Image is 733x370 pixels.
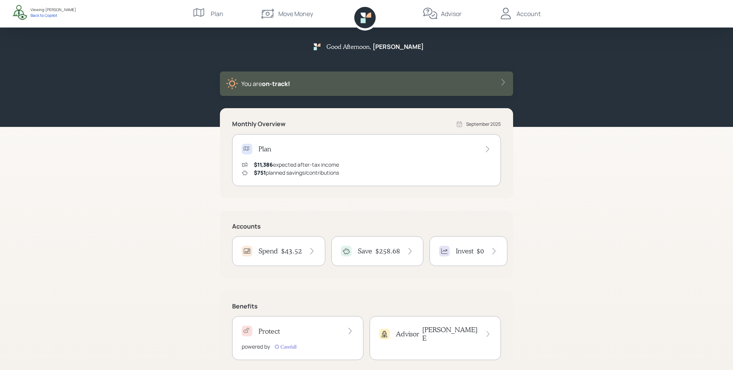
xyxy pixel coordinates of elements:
[396,330,419,338] h4: Advisor
[254,169,339,177] div: planned savings/contributions
[517,9,541,18] div: Account
[258,247,278,255] h4: Spend
[281,247,302,255] h4: $43.52
[258,327,280,336] h4: Protect
[466,121,501,128] div: September 2025
[456,247,473,255] h4: Invest
[232,223,501,230] h5: Accounts
[262,80,290,88] span: on‑track!
[242,342,270,351] div: powered by
[278,9,313,18] div: Move Money
[254,161,273,168] span: $11,386
[254,161,339,169] div: expected after-tax income
[373,43,424,50] h5: [PERSON_NAME]
[273,343,297,351] img: carefull-M2HCGCDH.digested.png
[358,247,372,255] h4: Save
[254,169,266,176] span: $751
[241,79,290,88] div: You are
[422,326,478,342] h4: [PERSON_NAME] E
[31,13,76,18] div: Back to Copilot
[476,247,484,255] h4: $0
[326,43,371,50] h5: Good Afternoon ,
[232,303,501,310] h5: Benefits
[441,9,462,18] div: Advisor
[375,247,400,255] h4: $258.68
[232,120,286,128] h5: Monthly Overview
[258,145,271,153] h4: Plan
[31,7,76,13] div: Viewing: [PERSON_NAME]
[226,78,238,90] img: sunny-XHVQM73Q.digested.png
[211,9,223,18] div: Plan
